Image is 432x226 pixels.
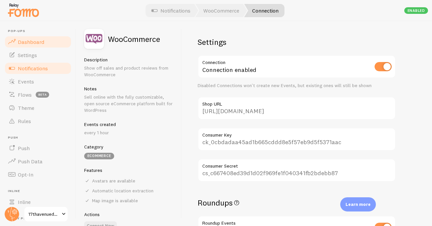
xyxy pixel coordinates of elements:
div: Avatars are available [84,178,174,184]
span: Dashboard [18,39,44,45]
span: Notifications [18,65,48,72]
a: Theme [4,101,72,114]
p: Learn more [346,201,371,208]
a: Opt-In [4,168,72,181]
h5: Actions [84,211,174,217]
span: Flows [18,91,32,98]
input: cs_asdfasdfasdfasd [198,159,396,182]
label: Consumer Key [198,128,396,139]
span: Events [18,78,34,85]
span: Push Data [18,158,43,165]
div: Map image is available [84,198,174,204]
img: fomo_icons_woo_commerce.svg [84,29,104,49]
h5: Notes [84,86,174,92]
p: every 1 hour [84,129,174,136]
a: 17thavenuedesigns [24,206,68,222]
span: Push [8,136,72,140]
div: eCommerce [84,153,114,159]
input: https://mystore.com [198,97,396,120]
input: ck_qwerwqerwqerqwer [198,128,396,151]
h5: Category [84,144,174,150]
label: Consumer Secret [198,159,396,170]
span: Theme [18,105,34,111]
div: Disabled Connections won't create new Events, but existing ones will still be shown [198,83,396,89]
h2: Settings [198,37,396,47]
h5: Features [84,167,174,173]
p: Sell online with the fully customizable, open source eCommerce platform built for WordPress [84,94,174,113]
a: Push [4,142,72,155]
a: Flows beta [4,88,72,101]
label: Shop URL [198,97,396,108]
h2: WooCommerce [108,35,160,43]
a: Dashboard [4,35,72,48]
a: Rules [4,114,72,128]
span: beta [36,92,49,98]
a: Inline [4,195,72,209]
img: fomo-relay-logo-orange.svg [7,2,40,18]
a: Events [4,75,72,88]
a: Push Data [4,155,72,168]
span: Settings [18,52,37,58]
span: Rules [18,118,31,124]
span: Inline [18,199,31,205]
h5: Description [84,57,174,63]
div: Learn more [340,197,376,211]
span: Push [18,145,30,151]
h2: Roundups [198,198,396,208]
div: Connection enabled [198,55,396,79]
a: Settings [4,48,72,62]
span: 17thavenuedesigns [28,210,60,218]
div: Automatic location extraction [84,188,174,194]
span: Opt-In [18,171,33,178]
p: Show off sales and product reviews from WooCommerce [84,65,174,78]
a: Notifications [4,62,72,75]
h5: Events created [84,121,174,127]
span: Pop-ups [8,29,72,33]
span: Inline [8,189,72,193]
